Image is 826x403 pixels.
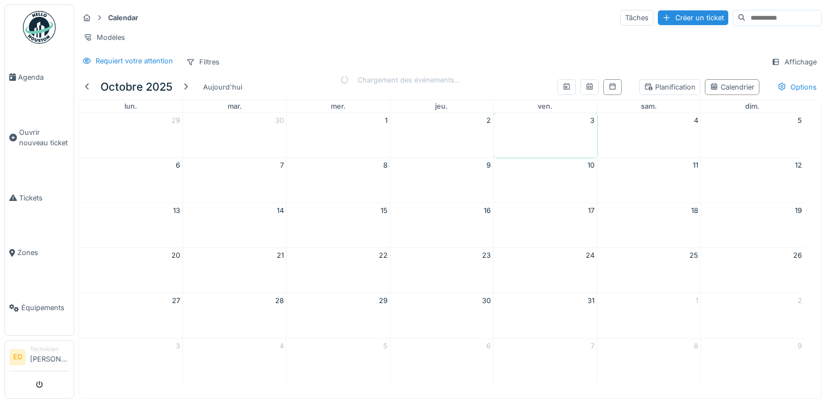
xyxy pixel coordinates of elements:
[700,293,804,339] td: 2 novembre 2025
[584,248,597,263] a: 24 octobre 2025
[589,339,597,353] a: 7 novembre 2025
[687,248,700,263] a: 25 octobre 2025
[273,293,286,308] a: 28 octobre 2025
[9,349,26,365] li: ED
[5,226,74,281] a: Zones
[390,113,494,158] td: 2 octobre 2025
[378,203,390,218] a: 15 octobre 2025
[79,248,183,293] td: 20 octobre 2025
[743,100,762,112] a: dimanche
[791,248,804,263] a: 26 octobre 2025
[273,113,286,128] a: 30 septembre 2025
[390,293,494,339] td: 30 octobre 2025
[381,339,390,353] a: 5 novembre 2025
[586,203,597,218] a: 17 octobre 2025
[484,339,493,353] a: 6 novembre 2025
[17,247,69,258] span: Zones
[79,158,183,203] td: 6 octobre 2025
[79,29,130,45] div: Modèles
[169,113,182,128] a: 29 septembre 2025
[536,100,555,112] a: vendredi
[171,203,182,218] a: 13 octobre 2025
[793,158,804,173] a: 12 octobre 2025
[5,280,74,335] a: Équipements
[286,293,390,339] td: 29 octobre 2025
[30,345,69,369] li: [PERSON_NAME]
[639,100,659,112] a: samedi
[79,203,183,248] td: 13 octobre 2025
[170,293,182,308] a: 27 octobre 2025
[691,158,700,173] a: 11 octobre 2025
[692,113,700,128] a: 4 octobre 2025
[181,54,224,70] div: Filtres
[30,345,69,353] div: Technicien
[644,82,696,92] div: Planification
[494,293,597,339] td: 31 octobre 2025
[278,158,286,173] a: 7 octobre 2025
[494,203,597,248] td: 17 octobre 2025
[96,56,173,66] div: Requiert votre attention
[597,113,701,158] td: 4 octobre 2025
[174,158,182,173] a: 6 octobre 2025
[484,158,493,173] a: 9 octobre 2025
[275,203,286,218] a: 14 octobre 2025
[700,338,804,383] td: 9 novembre 2025
[275,248,286,263] a: 21 octobre 2025
[225,100,244,112] a: mardi
[597,338,701,383] td: 8 novembre 2025
[689,203,700,218] a: 18 octobre 2025
[169,248,182,263] a: 20 octobre 2025
[494,248,597,293] td: 24 octobre 2025
[700,158,804,203] td: 12 octobre 2025
[122,100,139,112] a: lundi
[79,293,183,339] td: 27 octobre 2025
[597,203,701,248] td: 18 octobre 2025
[183,158,287,203] td: 7 octobre 2025
[104,13,142,23] strong: Calendar
[5,50,74,105] a: Agenda
[772,79,822,95] div: Options
[693,293,700,308] a: 1 novembre 2025
[692,339,700,353] a: 8 novembre 2025
[494,113,597,158] td: 3 octobre 2025
[494,338,597,383] td: 7 novembre 2025
[383,113,390,128] a: 1 octobre 2025
[381,158,390,173] a: 8 octobre 2025
[79,338,183,383] td: 3 novembre 2025
[21,303,69,313] span: Équipements
[658,10,728,25] div: Créer un ticket
[795,113,804,128] a: 5 octobre 2025
[433,100,450,112] a: jeudi
[340,75,460,85] div: Chargement des événements…
[390,158,494,203] td: 9 octobre 2025
[482,203,493,218] a: 16 octobre 2025
[480,248,493,263] a: 23 octobre 2025
[710,82,754,92] div: Calendrier
[494,158,597,203] td: 10 octobre 2025
[5,170,74,226] a: Tickets
[597,248,701,293] td: 25 octobre 2025
[199,80,247,94] div: Aujourd'hui
[480,293,493,308] a: 30 octobre 2025
[700,113,804,158] td: 5 octobre 2025
[588,113,597,128] a: 3 octobre 2025
[390,338,494,383] td: 6 novembre 2025
[100,80,173,93] h5: octobre 2025
[597,293,701,339] td: 1 novembre 2025
[377,293,390,308] a: 29 octobre 2025
[700,203,804,248] td: 19 octobre 2025
[19,193,69,203] span: Tickets
[620,10,653,26] div: Tâches
[79,113,183,158] td: 29 septembre 2025
[286,203,390,248] td: 15 octobre 2025
[174,339,182,353] a: 3 novembre 2025
[390,248,494,293] td: 23 octobre 2025
[585,158,597,173] a: 10 octobre 2025
[286,338,390,383] td: 5 novembre 2025
[700,248,804,293] td: 26 octobre 2025
[390,203,494,248] td: 16 octobre 2025
[286,248,390,293] td: 22 octobre 2025
[597,158,701,203] td: 11 octobre 2025
[5,105,74,170] a: Ouvrir nouveau ticket
[23,11,56,44] img: Badge_color-CXgf-gQk.svg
